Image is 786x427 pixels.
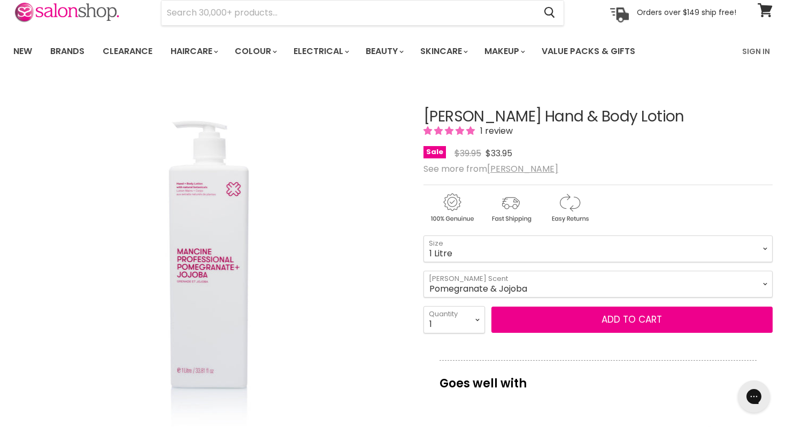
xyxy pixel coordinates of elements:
span: Sale [423,146,446,158]
p: Orders over $149 ship free! [637,7,736,17]
ul: Main menu [5,36,690,67]
img: shipping.gif [482,192,539,224]
span: See more from [423,163,558,175]
a: Value Packs & Gifts [534,40,643,63]
h1: [PERSON_NAME] Hand & Body Lotion [423,109,773,125]
a: Skincare [412,40,474,63]
span: 1 review [477,125,513,137]
span: 5.00 stars [423,125,477,137]
input: Search [161,1,535,25]
a: Sign In [736,40,776,63]
button: Search [535,1,564,25]
a: Electrical [286,40,356,63]
span: $33.95 [486,147,512,159]
a: Makeup [476,40,531,63]
select: Quantity [423,306,485,333]
a: Clearance [95,40,160,63]
a: New [5,40,40,63]
a: Haircare [163,40,225,63]
img: returns.gif [541,192,598,224]
button: Add to cart [491,307,773,333]
a: Beauty [358,40,410,63]
a: Colour [227,40,283,63]
iframe: Gorgias live chat messenger [733,377,775,416]
img: genuine.gif [423,192,480,224]
a: Brands [42,40,93,63]
p: Goes well with [440,360,757,395]
span: $39.95 [454,147,481,159]
span: Add to cart [602,313,662,326]
a: [PERSON_NAME] [487,163,558,175]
